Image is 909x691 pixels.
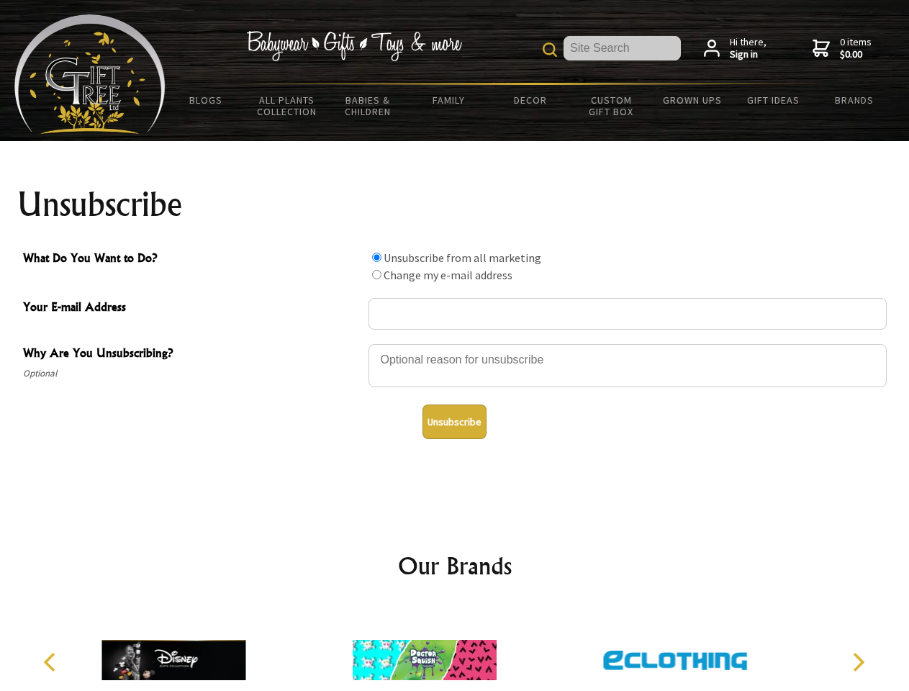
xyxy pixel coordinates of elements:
input: What Do You Want to Do? [372,253,381,262]
span: What Do You Want to Do? [23,249,361,270]
img: Babywear - Gifts - Toys & more [246,31,462,61]
a: Brands [814,85,895,115]
strong: Sign in [730,48,766,61]
label: Change my e-mail address [384,268,512,282]
a: All Plants Collection [247,85,328,127]
h2: Our Brands [29,548,881,583]
a: 0 items$0.00 [813,36,872,61]
a: Custom Gift Box [571,85,652,127]
img: product search [543,42,557,57]
span: Why Are You Unsubscribing? [23,344,361,365]
label: Unsubscribe from all marketing [384,250,541,265]
input: What Do You Want to Do? [372,270,381,279]
a: BLOGS [166,85,247,115]
textarea: Why Are You Unsubscribing? [368,344,887,387]
a: Grown Ups [651,85,733,115]
span: Hi there, [730,36,766,61]
img: Babyware - Gifts - Toys and more... [14,14,166,134]
a: Decor [489,85,571,115]
h1: Unsubscribe [17,187,892,222]
span: Optional [23,365,361,382]
button: Unsubscribe [422,405,487,439]
button: Previous [36,646,68,678]
a: Family [409,85,490,115]
input: Your E-mail Address [368,298,887,330]
a: Babies & Children [327,85,409,127]
input: Site Search [564,36,681,60]
button: Next [842,646,874,678]
a: Gift Ideas [733,85,814,115]
span: Your E-mail Address [23,298,361,319]
span: 0 items [840,35,872,61]
strong: $0.00 [840,48,872,61]
a: Hi there,Sign in [704,36,766,61]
